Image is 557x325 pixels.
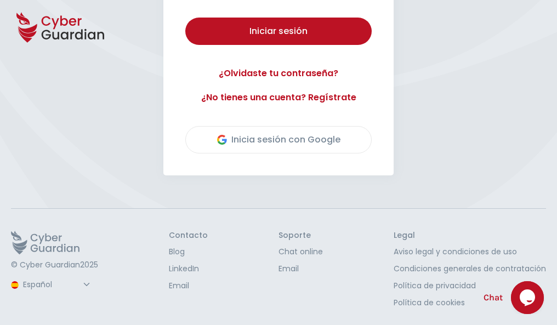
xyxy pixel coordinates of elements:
span: Chat [484,291,503,304]
div: Inicia sesión con Google [217,133,340,146]
a: Email [169,280,208,292]
a: Política de privacidad [394,280,546,292]
a: Aviso legal y condiciones de uso [394,246,546,258]
h3: Soporte [278,231,323,241]
a: ¿Olvidaste tu contraseña? [185,67,372,80]
a: Condiciones generales de contratación [394,263,546,275]
iframe: chat widget [511,281,546,314]
a: Política de cookies [394,297,546,309]
a: Email [278,263,323,275]
h3: Contacto [169,231,208,241]
h3: Legal [394,231,546,241]
a: ¿No tienes una cuenta? Regístrate [185,91,372,104]
button: Inicia sesión con Google [185,126,372,153]
a: LinkedIn [169,263,208,275]
a: Chat online [278,246,323,258]
a: Blog [169,246,208,258]
p: © Cyber Guardian 2025 [11,260,98,270]
img: region-logo [11,281,19,289]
